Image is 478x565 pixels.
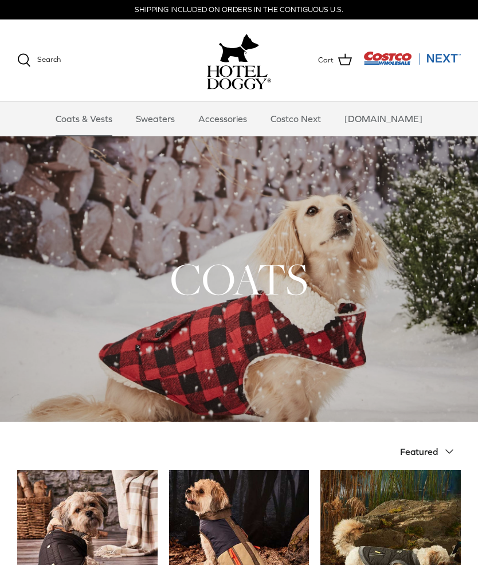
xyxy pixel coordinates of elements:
[126,101,185,136] a: Sweaters
[17,251,461,307] h1: COATS
[363,51,461,65] img: Costco Next
[37,55,61,64] span: Search
[318,53,352,68] a: Cart
[188,101,257,136] a: Accessories
[363,58,461,67] a: Visit Costco Next
[17,53,61,67] a: Search
[207,31,271,89] a: hoteldoggy.com hoteldoggycom
[260,101,331,136] a: Costco Next
[207,65,271,89] img: hoteldoggycom
[45,101,123,136] a: Coats & Vests
[334,101,433,136] a: [DOMAIN_NAME]
[318,54,334,66] span: Cart
[400,446,438,457] span: Featured
[219,31,259,65] img: hoteldoggy.com
[400,439,461,464] button: Featured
